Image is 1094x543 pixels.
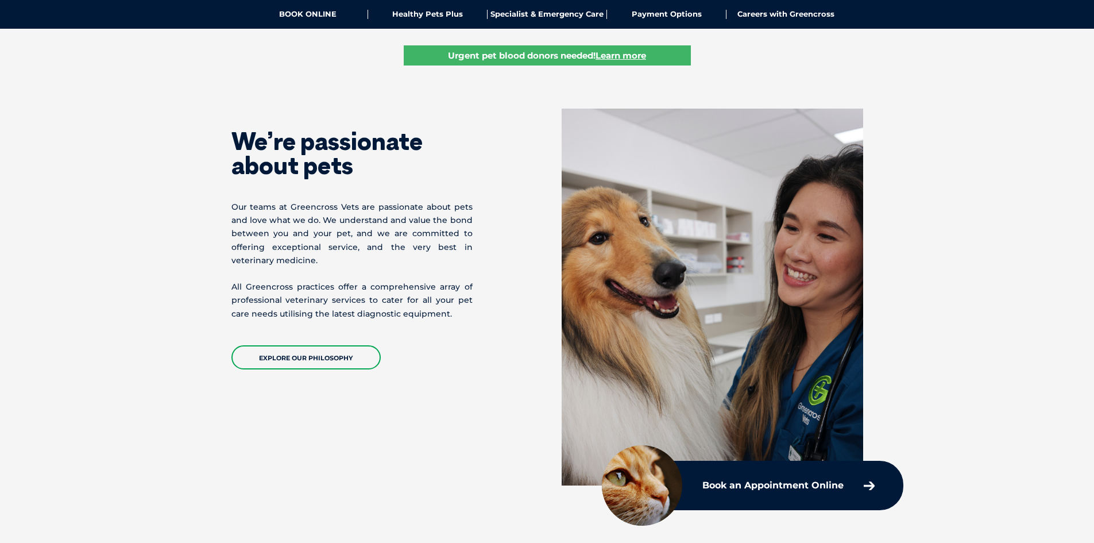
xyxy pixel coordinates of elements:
[231,129,473,178] h1: We’re passionate about pets
[596,50,646,61] u: Learn more
[697,475,880,496] a: Book an Appointment Online
[368,10,488,19] a: Healthy Pets Plus
[404,45,691,66] a: Urgent pet blood donors needed!Learn more
[726,10,845,19] a: Careers with Greencross
[607,10,726,19] a: Payment Options
[231,280,473,321] p: All Greencross practices offer a comprehensive array of professional veterinary services to cater...
[231,201,473,267] p: Our teams at Greencross Vets are passionate about pets and love what we do. We understand and val...
[702,481,844,490] p: Book an Appointment Online
[231,345,381,369] a: EXPLORE OUR PHILOSOPHY
[249,10,368,19] a: BOOK ONLINE
[488,10,607,19] a: Specialist & Emergency Care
